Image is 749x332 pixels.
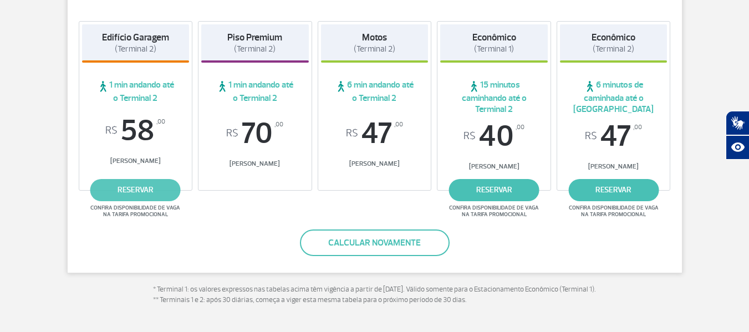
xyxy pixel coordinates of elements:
span: [PERSON_NAME] [560,162,668,171]
p: * Terminal 1: os valores expressos nas tabelas acima têm vigência a partir de [DATE]. Válido some... [153,284,597,306]
span: (Terminal 2) [593,44,634,54]
button: Abrir tradutor de língua de sinais. [726,111,749,135]
span: 58 [82,116,190,146]
a: reservar [449,179,539,201]
span: 47 [321,119,429,149]
span: [PERSON_NAME] [201,160,309,168]
span: 70 [201,119,309,149]
strong: Motos [362,32,387,43]
sup: ,00 [516,121,524,134]
span: Confira disponibilidade de vaga na tarifa promocional [447,205,541,218]
sup: ,00 [633,121,642,134]
span: Confira disponibilidade de vaga na tarifa promocional [567,205,660,218]
sup: ,00 [274,119,283,131]
span: (Terminal 2) [234,44,276,54]
div: Plugin de acessibilidade da Hand Talk. [726,111,749,160]
span: [PERSON_NAME] [321,160,429,168]
span: (Terminal 2) [115,44,156,54]
span: 6 minutos de caminhada até o [GEOGRAPHIC_DATA] [560,79,668,115]
span: (Terminal 2) [354,44,395,54]
span: 1 min andando até o Terminal 2 [201,79,309,104]
sup: R$ [105,125,118,137]
a: reservar [90,179,181,201]
sup: R$ [463,130,476,142]
sup: R$ [585,130,597,142]
sup: R$ [346,127,358,140]
a: reservar [568,179,659,201]
span: [PERSON_NAME] [82,157,190,165]
strong: Econômico [472,32,516,43]
span: 6 min andando até o Terminal 2 [321,79,429,104]
sup: R$ [226,127,238,140]
sup: ,00 [394,119,403,131]
strong: Piso Premium [227,32,282,43]
strong: Econômico [592,32,635,43]
span: Confira disponibilidade de vaga na tarifa promocional [89,205,182,218]
strong: Edifício Garagem [102,32,169,43]
span: [PERSON_NAME] [440,162,548,171]
button: Abrir recursos assistivos. [726,135,749,160]
span: 15 minutos caminhando até o Terminal 2 [440,79,548,115]
span: (Terminal 1) [474,44,514,54]
span: 1 min andando até o Terminal 2 [82,79,190,104]
span: 47 [560,121,668,151]
span: 40 [440,121,548,151]
sup: ,00 [156,116,165,128]
button: Calcular novamente [300,229,450,256]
